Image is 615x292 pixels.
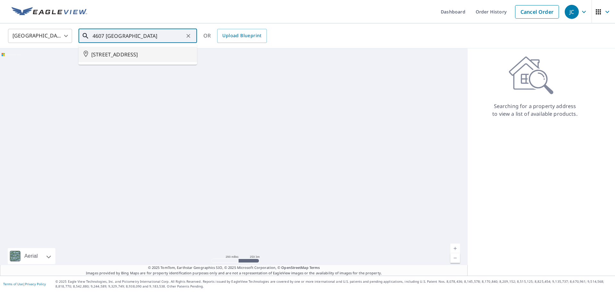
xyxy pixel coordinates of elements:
a: Terms [309,265,320,270]
span: [STREET_ADDRESS] [91,51,192,58]
p: Searching for a property address to view a list of available products. [492,102,578,118]
a: Current Level 5, Zoom Out [450,253,460,263]
p: © 2025 Eagle View Technologies, Inc. and Pictometry International Corp. All Rights Reserved. Repo... [55,279,612,289]
p: | [3,282,46,286]
input: Search by address or latitude-longitude [93,27,184,45]
a: Terms of Use [3,282,23,286]
div: OR [203,29,267,43]
div: Aerial [22,248,40,264]
img: EV Logo [12,7,87,17]
div: [GEOGRAPHIC_DATA] [8,27,72,45]
a: OpenStreetMap [281,265,308,270]
a: Privacy Policy [25,282,46,286]
div: Aerial [8,248,55,264]
a: Upload Blueprint [217,29,266,43]
div: JC [565,5,579,19]
a: Current Level 5, Zoom In [450,244,460,253]
button: Clear [184,31,193,40]
a: Cancel Order [515,5,559,19]
span: © 2025 TomTom, Earthstar Geographics SIO, © 2025 Microsoft Corporation, © [148,265,320,271]
span: Upload Blueprint [222,32,261,40]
